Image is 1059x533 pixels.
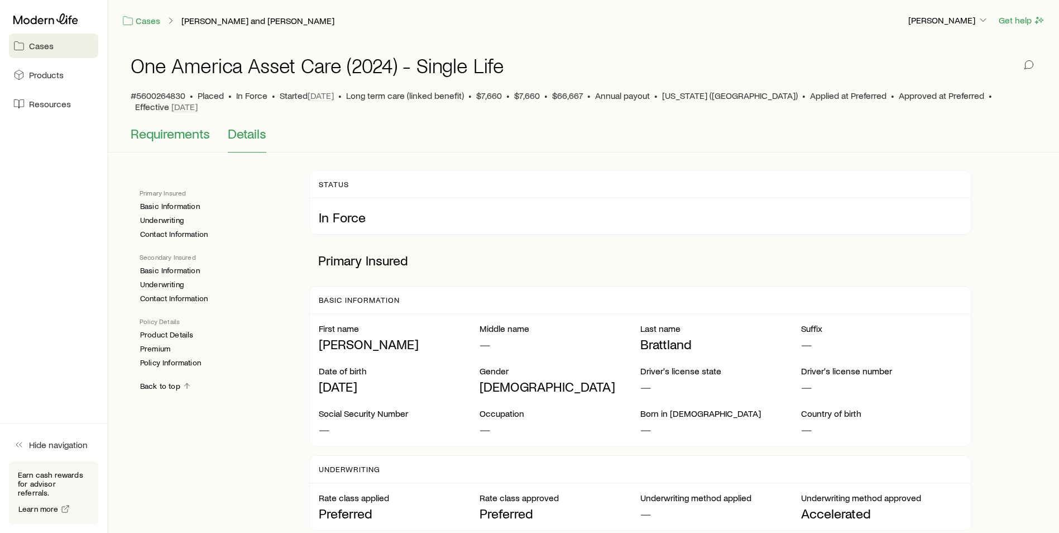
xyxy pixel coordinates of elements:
a: Cases [9,34,98,58]
p: — [480,336,640,352]
span: Requirements [131,126,210,141]
p: Primary Insured [309,244,971,277]
p: — [801,379,962,394]
button: Get help [998,14,1046,27]
span: #5600264830 [131,90,185,101]
p: Started [280,90,334,101]
a: Products [9,63,98,87]
p: Effective [135,101,198,112]
span: • [989,90,992,101]
div: Earn cash rewards for advisor referrals.Learn more [9,461,98,524]
p: Rate class applied [319,492,480,503]
span: Long term care (linked benefit) [346,90,464,101]
span: Products [29,69,64,80]
button: Hide navigation [9,432,98,457]
a: Basic Information [140,202,200,211]
span: • [468,90,472,101]
p: — [640,421,801,437]
p: Suffix [801,323,962,334]
p: Last name [640,323,801,334]
p: — [640,379,801,394]
span: $66,667 [552,90,583,101]
p: Primary Insured [140,188,291,197]
a: Basic Information [140,266,200,275]
p: Secondary Insured [140,253,291,261]
p: Rate class approved [480,492,640,503]
span: Resources [29,98,71,110]
p: Born in [DEMOGRAPHIC_DATA] [640,408,801,419]
span: [DATE] [308,90,334,101]
p: Country of birth [801,408,962,419]
a: Contact Information [140,230,208,239]
p: — [319,421,480,437]
span: • [506,90,510,101]
span: • [190,90,193,101]
p: Gender [480,365,640,377]
p: Underwriting method approved [801,492,962,503]
p: Driver's license state [640,365,801,377]
p: Placed [198,90,224,101]
p: Date of birth [319,365,480,377]
h1: One America Asset Care (2024) - Single Life [131,54,504,77]
a: Cases [122,15,161,27]
p: Brattland [640,336,801,352]
p: In Force [319,210,961,225]
p: Accelerated [801,506,962,521]
p: Earn cash rewards for advisor referrals. [18,470,89,497]
span: $7,660 [514,90,540,101]
button: [PERSON_NAME] [908,14,989,27]
span: [US_STATE] ([GEOGRAPHIC_DATA]) [662,90,798,101]
p: First name [319,323,480,334]
div: Application details tabs [131,126,1037,153]
span: • [891,90,894,101]
p: [PERSON_NAME] [908,15,989,26]
a: Product Details [140,330,194,340]
a: Policy Information [140,358,202,368]
p: Preferred [319,506,480,521]
p: — [480,421,640,437]
p: Underwriting [319,465,380,474]
p: Social Security Number [319,408,480,419]
p: Driver's license number [801,365,962,377]
p: Occupation [480,408,640,419]
p: [DEMOGRAPHIC_DATA] [480,379,640,394]
span: • [654,90,658,101]
a: Underwriting [140,216,184,225]
p: Basic Information [319,296,399,304]
a: Underwriting [140,280,184,289]
span: • [338,90,342,101]
a: [PERSON_NAME] and [PERSON_NAME] [181,16,335,26]
span: • [587,90,591,101]
p: Status [319,180,349,189]
span: Hide navigation [29,439,88,450]
span: Annual payout [595,90,650,101]
p: [DATE] [319,379,480,394]
a: Back to top [140,381,192,392]
a: Resources [9,92,98,116]
span: Details [228,126,266,141]
p: Middle name [480,323,640,334]
p: — [801,336,962,352]
span: In Force [236,90,267,101]
span: • [802,90,806,101]
a: Premium [140,344,171,354]
p: [PERSON_NAME] [319,336,480,352]
span: $7,660 [476,90,502,101]
p: Underwriting method applied [640,492,801,503]
p: Preferred [480,506,640,521]
p: — [640,506,801,521]
a: Contact Information [140,294,208,303]
span: Approved at Preferred [899,90,984,101]
span: Learn more [18,505,59,513]
p: — [801,421,962,437]
span: • [544,90,548,101]
span: [DATE] [171,101,198,112]
p: Policy Details [140,317,291,326]
span: Applied at Preferred [810,90,887,101]
span: • [228,90,232,101]
span: • [272,90,275,101]
span: Cases [29,40,54,51]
